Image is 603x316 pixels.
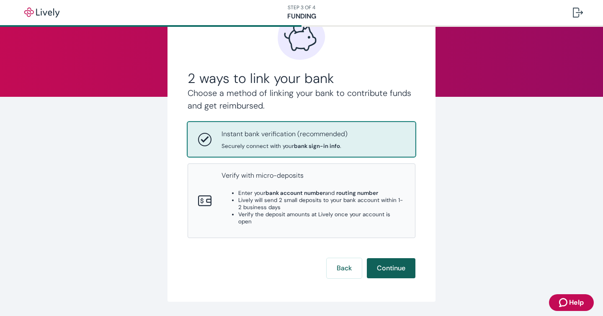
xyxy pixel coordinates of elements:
strong: bank sign-in info [294,142,340,150]
h2: 2 ways to link your bank [188,70,415,87]
svg: Instant bank verification [198,133,211,146]
svg: Zendesk support icon [559,298,569,308]
li: Lively will send 2 small deposits to your bank account within 1-2 business days [238,197,405,211]
strong: bank account number [265,189,325,197]
li: Enter your and [238,189,405,197]
button: Instant bank verificationInstant bank verification (recommended)Securely connect with yourbank si... [188,122,415,156]
p: Verify with micro-deposits [222,171,405,181]
button: Zendesk support iconHelp [549,294,594,311]
li: Verify the deposit amounts at Lively once your account is open [238,211,405,225]
img: Lively [18,8,65,18]
span: Help [569,298,584,308]
span: Securely connect with your . [222,142,348,150]
strong: routing number [336,189,378,197]
button: Continue [367,258,415,278]
button: Micro-depositsVerify with micro-depositsEnter yourbank account numberand routing numberLively wil... [188,164,415,238]
button: Log out [566,3,590,23]
svg: Micro-deposits [198,194,211,207]
p: Instant bank verification (recommended) [222,129,348,139]
button: Back [327,258,362,278]
h4: Choose a method of linking your bank to contribute funds and get reimbursed. [188,87,415,112]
